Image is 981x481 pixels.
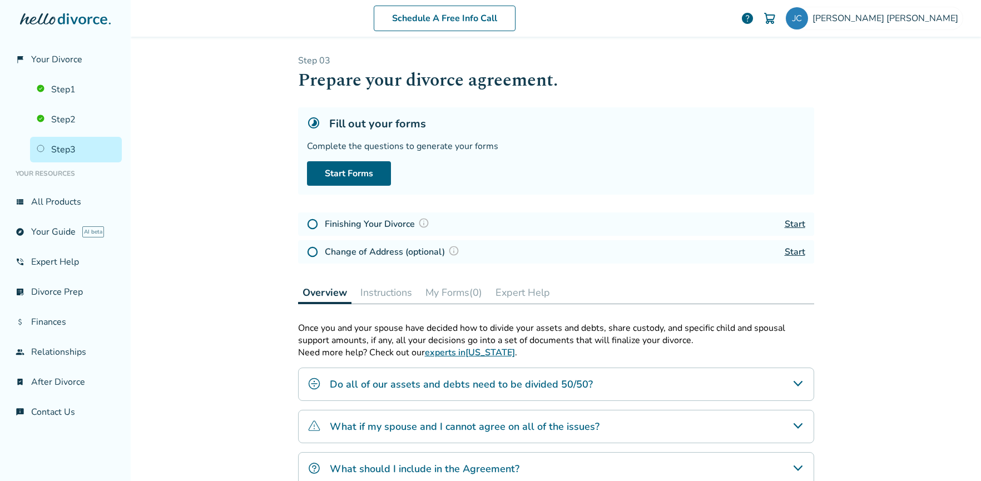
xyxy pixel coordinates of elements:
[308,377,321,390] img: Do all of our assets and debts need to be divided 50/50?
[16,55,24,64] span: flag_2
[307,140,805,152] div: Complete the questions to generate your forms
[786,7,808,29] img: jessica.chung.e@gmail.com
[308,419,321,433] img: What if my spouse and I cannot agree on all of the issues?
[374,6,516,31] a: Schedule A Free Info Call
[448,245,459,256] img: Question Mark
[16,197,24,206] span: view_list
[298,54,814,67] p: Step 0 3
[491,281,554,304] button: Expert Help
[741,12,754,25] a: help
[16,227,24,236] span: explore
[307,161,391,186] a: Start Forms
[785,246,805,258] a: Start
[9,339,122,365] a: groupRelationships
[308,462,321,475] img: What should I include in the Agreement?
[9,279,122,305] a: list_alt_checkDivorce Prep
[298,281,351,304] button: Overview
[298,346,814,359] p: Need more help? Check out our .
[298,368,814,401] div: Do all of our assets and debts need to be divided 50/50?
[325,245,463,259] h4: Change of Address (optional)
[425,346,515,359] a: experts in[US_STATE]
[298,322,814,346] p: Once you and your spouse have decided how to divide your assets and debts, share custody, and spe...
[298,410,814,443] div: What if my spouse and I cannot agree on all of the issues?
[325,217,433,231] h4: Finishing Your Divorce
[330,377,593,391] h4: Do all of our assets and debts need to be divided 50/50?
[9,369,122,395] a: bookmark_checkAfter Divorce
[16,348,24,356] span: group
[16,378,24,386] span: bookmark_check
[307,246,318,257] img: Not Started
[330,419,599,434] h4: What if my spouse and I cannot agree on all of the issues?
[30,77,122,102] a: Step1
[418,217,429,229] img: Question Mark
[329,116,426,131] h5: Fill out your forms
[785,218,805,230] a: Start
[30,137,122,162] a: Step3
[30,107,122,132] a: Step2
[925,428,981,481] iframe: Chat Widget
[16,318,24,326] span: attach_money
[307,219,318,230] img: Not Started
[9,162,122,185] li: Your Resources
[9,399,122,425] a: chat_infoContact Us
[356,281,417,304] button: Instructions
[330,462,519,476] h4: What should I include in the Agreement?
[9,47,122,72] a: flag_2Your Divorce
[812,12,963,24] span: [PERSON_NAME] [PERSON_NAME]
[763,12,776,25] img: Cart
[9,189,122,215] a: view_listAll Products
[82,226,104,237] span: AI beta
[16,408,24,416] span: chat_info
[16,287,24,296] span: list_alt_check
[9,249,122,275] a: phone_in_talkExpert Help
[298,67,814,94] h1: Prepare your divorce agreement.
[9,309,122,335] a: attach_moneyFinances
[9,219,122,245] a: exploreYour GuideAI beta
[421,281,487,304] button: My Forms(0)
[16,257,24,266] span: phone_in_talk
[31,53,82,66] span: Your Divorce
